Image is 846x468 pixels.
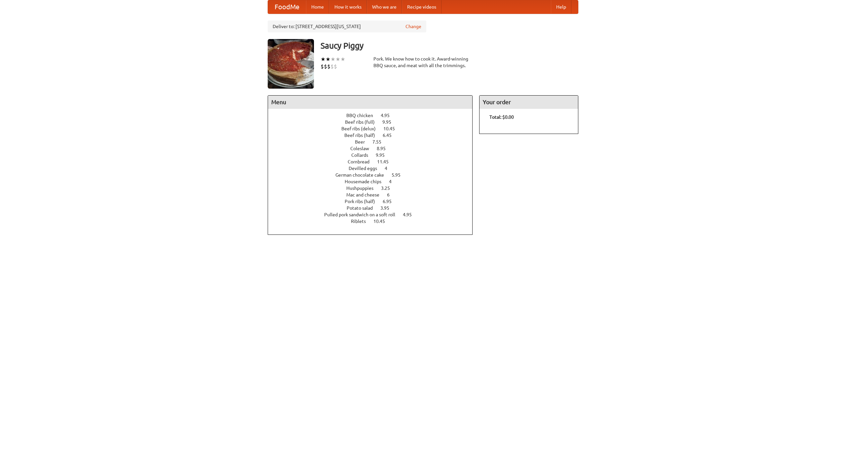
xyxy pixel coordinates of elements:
span: 3.25 [381,186,397,191]
img: angular.jpg [268,39,314,89]
span: Pork ribs (half) [345,199,382,204]
a: Beef ribs (full) 9.95 [345,119,404,125]
b: Total: $0.00 [489,114,514,120]
span: German chocolate cake [335,172,391,178]
li: $ [324,63,327,70]
span: 9.95 [382,119,398,125]
span: Mac and cheese [346,192,386,197]
h3: Saucy Piggy [321,39,578,52]
span: BBQ chicken [346,113,380,118]
li: $ [334,63,337,70]
a: How it works [329,0,367,14]
a: Cornbread 11.45 [348,159,401,164]
a: Pulled pork sandwich on a soft roll 4.95 [324,212,424,217]
span: 6.45 [383,133,398,138]
li: ★ [335,56,340,63]
a: Beef ribs (delux) 10.45 [341,126,407,131]
li: ★ [321,56,326,63]
a: Mac and cheese 6 [346,192,402,197]
a: Potato salad 3.95 [347,205,402,211]
span: 6.95 [383,199,398,204]
div: Deliver to: [STREET_ADDRESS][US_STATE] [268,21,426,32]
a: Coleslaw 8.95 [350,146,398,151]
h4: Menu [268,96,472,109]
a: Housemade chips 4 [345,179,404,184]
a: Collards 9.95 [351,152,397,158]
span: Beef ribs (half) [344,133,382,138]
a: German chocolate cake 5.95 [335,172,413,178]
a: BBQ chicken 4.95 [346,113,402,118]
div: Pork. We know how to cook it. Award-winning BBQ sauce, and meat with all the trimmings. [373,56,473,69]
span: 6 [387,192,396,197]
span: 9.95 [376,152,391,158]
span: Collards [351,152,375,158]
span: 11.45 [377,159,395,164]
li: ★ [330,56,335,63]
span: Housemade chips [345,179,388,184]
span: 4 [389,179,398,184]
li: $ [321,63,324,70]
li: $ [330,63,334,70]
a: Devilled eggs 4 [349,166,400,171]
a: Riblets 10.45 [351,219,397,224]
li: ★ [340,56,345,63]
span: Hushpuppies [346,186,380,191]
span: Beef ribs (delux) [341,126,382,131]
span: Pulled pork sandwich on a soft roll [324,212,402,217]
span: 5.95 [392,172,407,178]
a: Help [551,0,571,14]
span: 10.45 [373,219,392,224]
a: Change [405,23,421,30]
a: Home [306,0,329,14]
span: Beef ribs (full) [345,119,381,125]
h4: Your order [480,96,578,109]
li: $ [327,63,330,70]
a: Who we are [367,0,402,14]
span: 4 [385,166,394,171]
span: Potato salad [347,205,379,211]
a: FoodMe [268,0,306,14]
span: 4.95 [403,212,418,217]
span: 8.95 [377,146,392,151]
li: ★ [326,56,330,63]
span: Beer [355,139,371,145]
span: 4.95 [381,113,396,118]
a: Recipe videos [402,0,442,14]
a: Beef ribs (half) 6.45 [344,133,404,138]
span: 7.55 [372,139,388,145]
span: Coleslaw [350,146,376,151]
a: Hushpuppies 3.25 [346,186,402,191]
span: Cornbread [348,159,376,164]
span: Riblets [351,219,372,224]
a: Beer 7.55 [355,139,394,145]
a: Pork ribs (half) 6.95 [345,199,404,204]
span: 10.45 [383,126,402,131]
span: 3.95 [380,205,396,211]
span: Devilled eggs [349,166,384,171]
